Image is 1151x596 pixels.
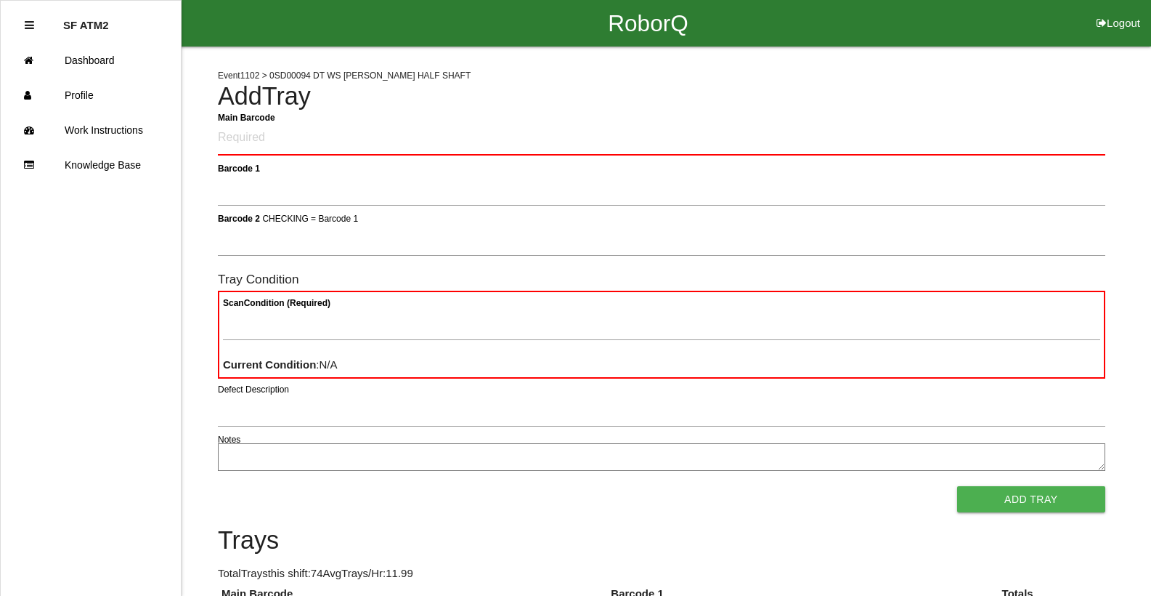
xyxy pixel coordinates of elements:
[262,213,358,223] span: CHECKING = Barcode 1
[218,527,1105,555] h4: Trays
[1,78,181,113] a: Profile
[218,71,471,81] span: Event 1102 > 0SD00094 DT WS [PERSON_NAME] HALF SHAFT
[223,358,316,371] b: Current Condition
[218,83,1105,110] h4: Add Tray
[218,383,289,396] label: Defect Description
[1,113,181,148] a: Work Instructions
[223,298,330,308] b: Scan Condition (Required)
[218,565,1105,582] p: Total Trays this shift: 74 Avg Trays /Hr: 11.99
[218,433,240,446] label: Notes
[223,358,338,371] span: : N/A
[63,8,109,31] p: SF ATM2
[218,112,275,122] b: Main Barcode
[218,213,260,223] b: Barcode 2
[1,43,181,78] a: Dashboard
[25,8,34,43] div: Close
[218,163,260,173] b: Barcode 1
[957,486,1105,512] button: Add Tray
[1,148,181,182] a: Knowledge Base
[218,273,1105,286] h6: Tray Condition
[218,121,1105,156] input: Required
